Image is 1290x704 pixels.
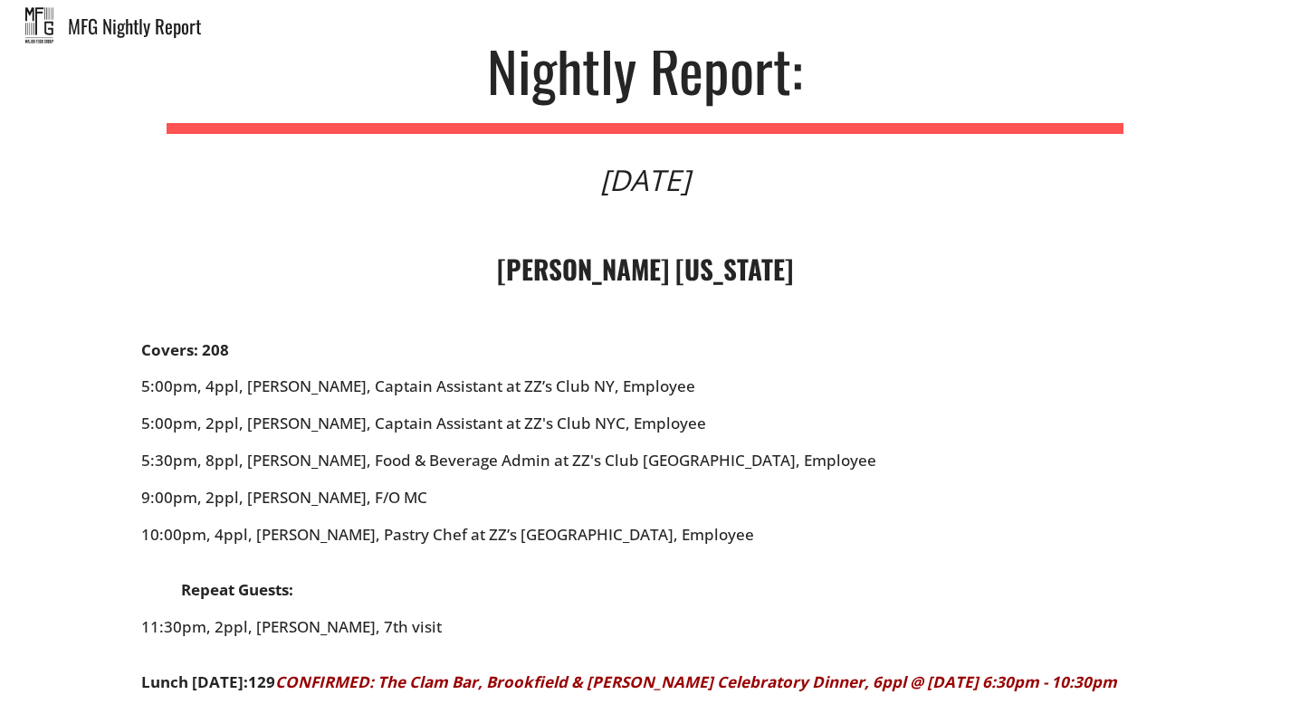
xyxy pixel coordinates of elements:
[600,166,690,195] div: [DATE]
[181,579,293,600] strong: Repeat Guests:
[275,671,1117,692] font: CONFIRMED: The Clam Bar, Brookfield & [PERSON_NAME] Celebratory Dinner, 6ppl @ [DATE] 6:30pm - 10...
[141,339,229,360] strong: Covers: 208
[68,16,1290,35] div: MFG Nightly Report
[248,671,275,692] strong: 129
[141,671,248,692] strong: Lunch [DATE]:
[25,7,53,43] img: mfg_nightly.jpeg
[497,249,793,288] strong: [PERSON_NAME] [US_STATE]
[141,341,1150,673] div: 5:00pm, 4ppl, [PERSON_NAME], Captain Assistant at ZZ’s Club NY, Employee 5:00pm, 2ppl, [PERSON_NA...
[487,40,803,98] div: Nightly Report:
